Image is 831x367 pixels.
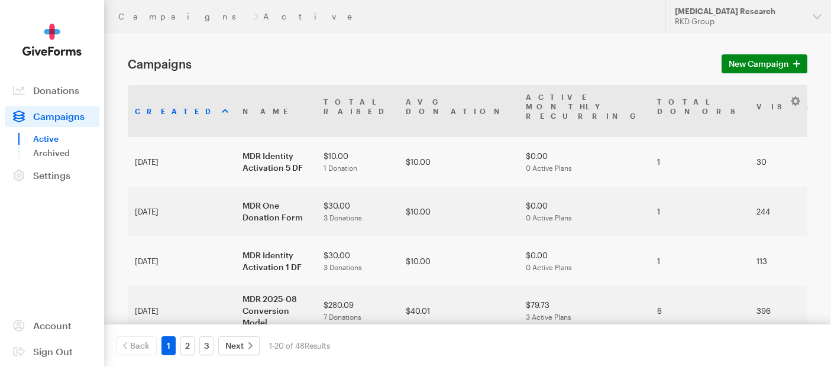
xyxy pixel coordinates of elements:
th: Created: activate to sort column ascending [128,85,235,137]
a: Active [33,132,99,146]
td: MDR Identity Activation 5 DF [235,137,316,187]
div: 1-20 of 48 [269,336,330,355]
span: Campaigns [33,111,85,122]
span: 0 Active Plans [526,213,572,222]
th: Active MonthlyRecurring: activate to sort column ascending [519,85,650,137]
span: 0 Active Plans [526,164,572,172]
span: Results [305,341,330,350]
td: $79.73 [519,286,650,336]
td: 244 [749,187,825,236]
td: $30.00 [316,236,399,286]
td: 1 [650,236,749,286]
a: Donations [5,80,99,101]
span: Donations [33,85,79,96]
th: TotalDonors: activate to sort column ascending [650,85,749,137]
a: Next [218,336,260,355]
td: MDR 2025-08 Conversion Model [235,286,316,336]
a: Campaigns [118,12,249,21]
span: Settings [33,170,70,181]
h1: Campaigns [128,57,707,71]
td: $0.00 [519,236,650,286]
span: 3 Donations [324,263,362,271]
td: $10.00 [399,236,519,286]
td: MDR Identity Activation 1 DF [235,236,316,286]
td: [DATE] [128,236,235,286]
th: TotalRaised: activate to sort column ascending [316,85,399,137]
span: 7 Donations [324,313,361,321]
td: [DATE] [128,137,235,187]
span: 1 Donation [324,164,357,172]
img: GiveForms [22,24,82,56]
td: $0.00 [519,137,650,187]
span: New Campaign [729,57,789,71]
td: 1 [650,137,749,187]
td: $10.00 [399,137,519,187]
td: [DATE] [128,187,235,236]
span: Sign Out [33,346,73,357]
td: $30.00 [316,187,399,236]
a: Campaigns [5,106,99,127]
td: 396 [749,286,825,336]
td: $10.00 [399,187,519,236]
a: Sign Out [5,341,99,362]
span: 3 Active Plans [526,313,571,321]
a: Archived [33,146,99,160]
a: Settings [5,165,99,186]
td: $0.00 [519,187,650,236]
a: 2 [180,336,195,355]
td: $10.00 [316,137,399,187]
th: Visits: activate to sort column ascending [749,85,825,137]
td: [DATE] [128,286,235,336]
td: 113 [749,236,825,286]
th: Name: activate to sort column ascending [235,85,316,137]
a: Account [5,315,99,336]
a: New Campaign [722,54,807,73]
span: 3 Donations [324,213,362,222]
td: 1 [650,187,749,236]
td: $280.09 [316,286,399,336]
td: MDR One Donation Form [235,187,316,236]
span: Next [225,339,244,353]
td: 6 [650,286,749,336]
a: 3 [199,336,214,355]
span: 0 Active Plans [526,263,572,271]
span: Account [33,320,72,331]
td: 30 [749,137,825,187]
th: AvgDonation: activate to sort column ascending [399,85,519,137]
div: RKD Group [675,17,803,27]
td: $40.01 [399,286,519,336]
div: [MEDICAL_DATA] Research [675,7,803,17]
